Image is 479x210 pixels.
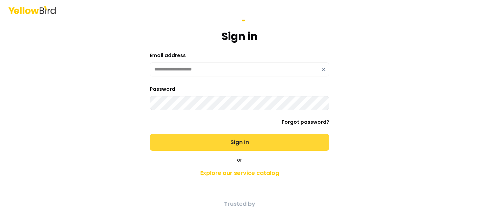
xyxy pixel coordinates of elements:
p: Trusted by [116,200,363,208]
a: Explore our service catalog [116,166,363,180]
a: Forgot password? [282,118,329,126]
span: or [237,156,242,163]
h1: Sign in [222,30,258,43]
button: Sign in [150,134,329,151]
label: Password [150,86,175,93]
label: Email address [150,52,186,59]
